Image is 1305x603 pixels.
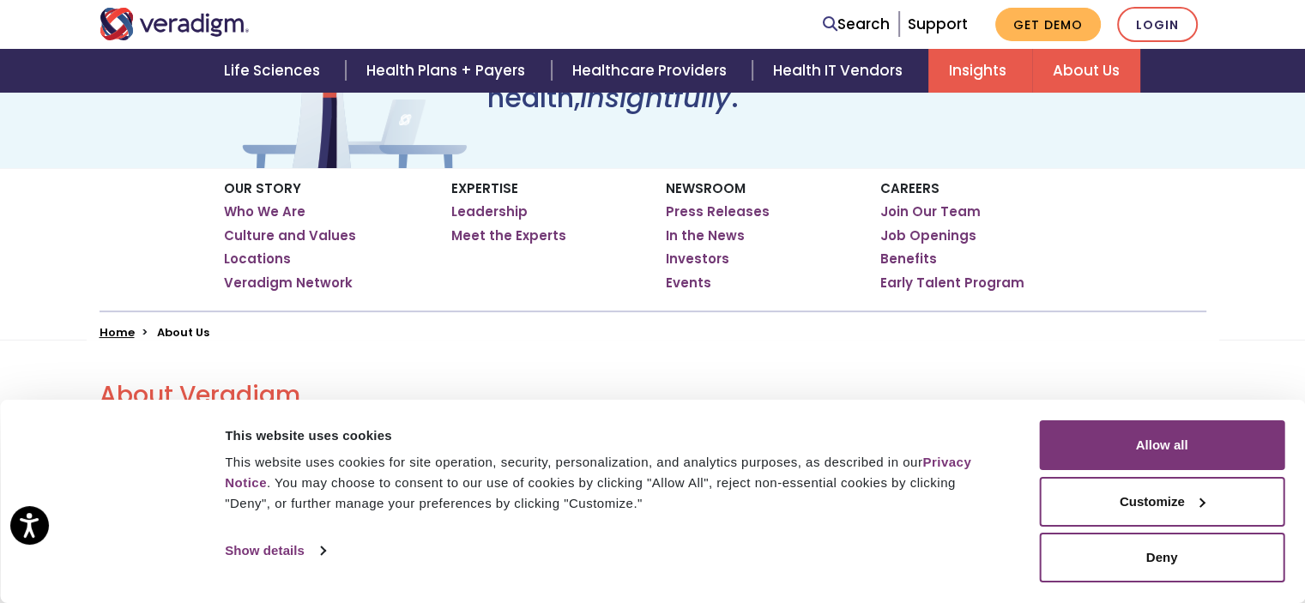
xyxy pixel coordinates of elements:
div: This website uses cookies [225,425,1000,446]
button: Deny [1039,533,1284,582]
button: Allow all [1039,420,1284,470]
a: Life Sciences [203,49,346,93]
a: Culture and Values [224,227,356,244]
a: Meet the Experts [451,227,566,244]
a: Login [1117,7,1198,42]
a: Benefits [880,250,937,268]
a: Insights [928,49,1032,93]
a: Healthcare Providers [552,49,752,93]
a: Get Demo [995,8,1101,41]
a: In the News [666,227,745,244]
a: Investors [666,250,729,268]
button: Customize [1039,477,1284,527]
a: Support [908,14,968,34]
a: Show details [225,538,324,564]
a: Early Talent Program [880,274,1024,292]
a: Events [666,274,711,292]
h1: Working together to transform health, . [487,49,1067,115]
a: Job Openings [880,227,976,244]
a: Health Plans + Payers [346,49,551,93]
a: Veradigm Network [224,274,353,292]
a: Join Our Team [880,203,981,220]
a: Locations [224,250,291,268]
h2: About Veradigm [100,381,1206,410]
a: Who We Are [224,203,305,220]
a: Home [100,324,135,341]
a: Leadership [451,203,528,220]
a: About Us [1032,49,1140,93]
img: Veradigm logo [100,8,250,40]
a: Health IT Vendors [752,49,928,93]
a: Search [823,13,890,36]
div: This website uses cookies for site operation, security, personalization, and analytics purposes, ... [225,452,1000,514]
em: insightfully [580,78,731,117]
a: Press Releases [666,203,770,220]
